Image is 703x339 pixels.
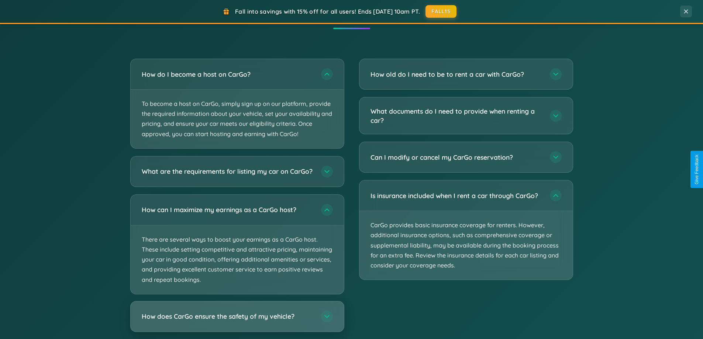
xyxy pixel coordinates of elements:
[142,312,314,321] h3: How does CarGo ensure the safety of my vehicle?
[142,205,314,214] h3: How can I maximize my earnings as a CarGo host?
[371,107,542,125] h3: What documents do I need to provide when renting a car?
[425,5,456,18] button: FALL15
[235,8,420,15] span: Fall into savings with 15% off for all users! Ends [DATE] 10am PT.
[131,90,344,148] p: To become a host on CarGo, simply sign up on our platform, provide the required information about...
[371,70,542,79] h3: How old do I need to be to rent a car with CarGo?
[359,211,573,280] p: CarGo provides basic insurance coverage for renters. However, additional insurance options, such ...
[371,153,542,162] h3: Can I modify or cancel my CarGo reservation?
[131,225,344,294] p: There are several ways to boost your earnings as a CarGo host. These include setting competitive ...
[694,155,699,184] div: Give Feedback
[142,167,314,176] h3: What are the requirements for listing my car on CarGo?
[142,70,314,79] h3: How do I become a host on CarGo?
[371,191,542,200] h3: Is insurance included when I rent a car through CarGo?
